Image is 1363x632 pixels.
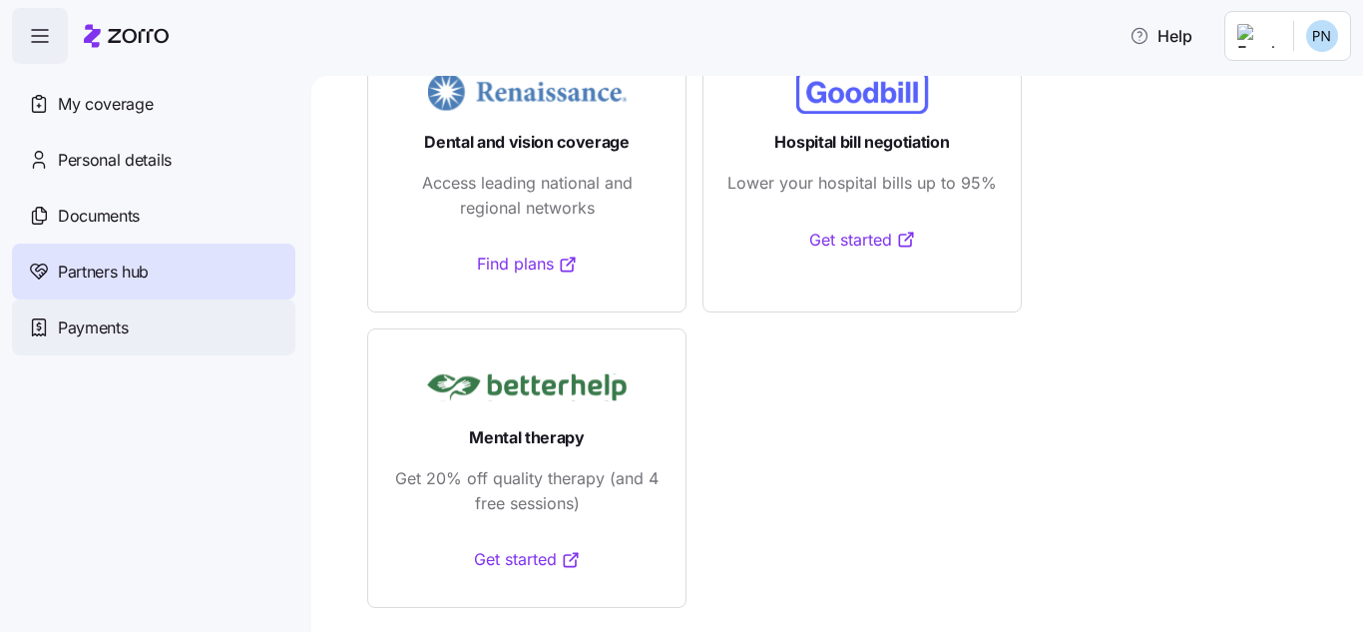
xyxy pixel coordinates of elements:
a: Personal details [12,132,295,188]
a: Get started [809,228,916,253]
img: 5630d6b57f31c546c12cbf184c4c773e [1306,20,1338,52]
span: Get 20% off quality therapy (and 4 free sessions) [392,466,662,516]
a: My coverage [12,76,295,132]
span: My coverage [58,92,153,117]
span: Partners hub [58,260,149,285]
span: Access leading national and regional networks [392,171,662,221]
a: Find plans [477,252,578,277]
span: Mental therapy [469,425,585,450]
button: Help [1114,16,1208,56]
a: Get started [474,547,581,572]
a: Partners hub [12,244,295,300]
span: Help [1130,24,1192,48]
span: Lower your hospital bills up to 95% [727,171,997,196]
span: Personal details [58,148,172,173]
span: Hospital bill negotiation [774,130,949,155]
span: Documents [58,204,140,229]
span: Dental and vision coverage [424,130,630,155]
span: Payments [58,316,128,340]
a: Payments [12,300,295,355]
a: Documents [12,188,295,244]
img: Employer logo [1237,24,1277,48]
